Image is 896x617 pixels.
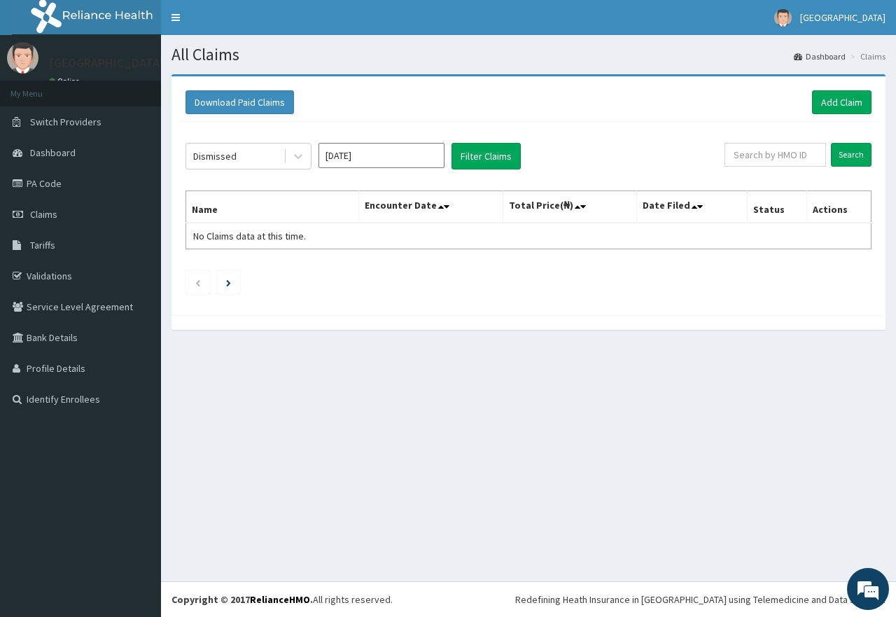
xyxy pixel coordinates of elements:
div: Redefining Heath Insurance in [GEOGRAPHIC_DATA] using Telemedicine and Data Science! [515,592,885,606]
th: Status [747,191,806,223]
h1: All Claims [171,46,885,64]
a: Dashboard [794,50,846,62]
span: No Claims data at this time. [193,230,306,242]
button: Download Paid Claims [185,90,294,114]
a: Add Claim [812,90,871,114]
a: RelianceHMO [250,593,310,606]
th: Name [186,191,359,223]
span: Switch Providers [30,116,101,128]
th: Encounter Date [358,191,503,223]
div: Dismissed [193,149,237,163]
input: Search by HMO ID [724,143,826,167]
input: Search [831,143,871,167]
p: [GEOGRAPHIC_DATA] [49,57,164,69]
button: Filter Claims [451,143,521,169]
input: Select Month and Year [318,143,444,168]
span: Tariffs [30,239,55,251]
img: User Image [7,42,38,74]
span: Claims [30,208,57,221]
span: [GEOGRAPHIC_DATA] [800,11,885,24]
th: Actions [806,191,871,223]
th: Total Price(₦) [503,191,636,223]
span: Dashboard [30,146,76,159]
li: Claims [847,50,885,62]
a: Next page [226,276,231,289]
strong: Copyright © 2017 . [171,593,313,606]
img: User Image [774,9,792,27]
th: Date Filed [636,191,747,223]
footer: All rights reserved. [161,581,896,617]
a: Online [49,76,83,86]
a: Previous page [195,276,201,289]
